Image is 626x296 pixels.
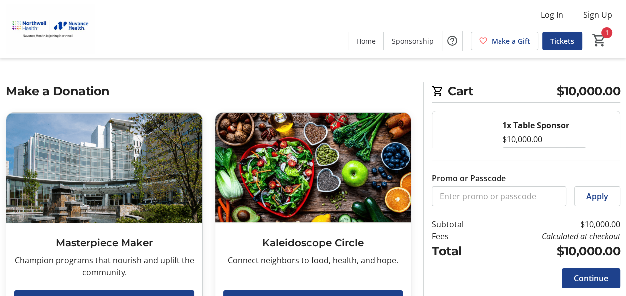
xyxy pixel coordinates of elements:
div: 1x Table Sponsor [502,119,569,131]
div: Champion programs that nourish and uplift the community. [14,254,194,278]
td: $10,000.00 [486,218,620,230]
span: Apply [586,190,608,202]
img: Masterpiece Maker [6,113,202,223]
button: Apply [574,186,620,206]
img: Nuvance Health's Logo [6,4,95,54]
h3: Kaleidoscope Circle [223,235,403,250]
td: Fees [432,230,486,242]
span: Make a Gift [492,36,530,46]
span: Tickets [550,36,574,46]
input: Enter promo or passcode [432,186,566,206]
td: Subtotal [432,218,486,230]
span: Sign Up [583,9,612,21]
span: Home [356,36,376,46]
label: Promo or Passcode [432,172,506,184]
div: $10,000.00 [502,133,542,145]
a: Home [348,32,383,50]
span: $10,000.00 [557,82,620,100]
a: Tickets [542,32,582,50]
h2: Cart [432,82,620,103]
button: Sign Up [575,7,620,23]
button: Help [442,31,462,51]
button: Cart [590,31,608,49]
span: Log In [541,9,563,21]
button: Log In [533,7,571,23]
span: Continue [574,272,608,284]
img: Table Sponsor [432,111,495,197]
h2: Make a Donation [6,82,411,100]
a: Sponsorship [384,32,442,50]
td: Calculated at checkout [486,230,620,242]
h3: Masterpiece Maker [14,235,194,250]
button: Continue [562,268,620,288]
span: Sponsorship [392,36,434,46]
div: Connect neighbors to food, health, and hope. [223,254,403,266]
button: Decrement by one [503,148,522,166]
td: $10,000.00 [486,242,620,260]
img: Kaleidoscope Circle [215,113,411,223]
button: Increment by one [567,148,586,166]
a: Make a Gift [471,32,538,50]
td: Total [432,242,486,260]
input: Table Sponsor Quantity [522,147,567,167]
